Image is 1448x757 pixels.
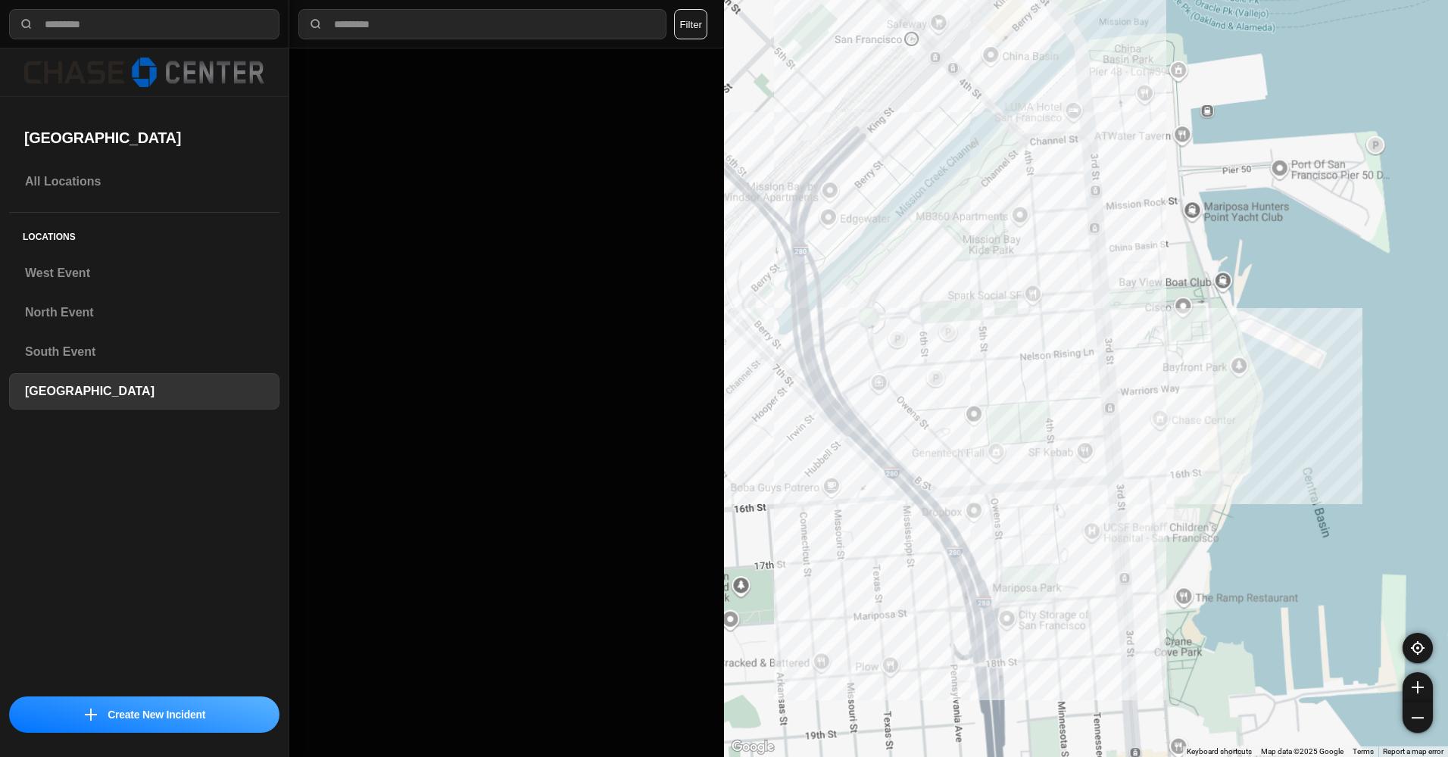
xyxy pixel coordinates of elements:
[1412,681,1424,693] img: zoom-in
[9,213,279,255] h5: Locations
[25,382,264,400] h3: [GEOGRAPHIC_DATA]
[1411,641,1425,655] img: recenter
[1187,746,1252,757] button: Keyboard shortcuts
[1353,747,1374,755] a: Terms (opens in new tab)
[85,709,97,721] img: icon
[25,343,264,361] h3: South Event
[25,173,264,191] h3: All Locations
[1403,633,1433,663] button: recenter
[308,17,323,32] img: search
[9,696,279,733] button: iconCreate New Incident
[1412,712,1424,724] img: zoom-out
[24,58,264,87] img: logo
[25,264,264,282] h3: West Event
[25,304,264,322] h3: North Event
[1403,702,1433,733] button: zoom-out
[9,334,279,370] a: South Event
[728,737,778,757] a: Open this area in Google Maps (opens a new window)
[674,9,707,39] button: Filter
[9,255,279,291] a: West Event
[1403,672,1433,702] button: zoom-in
[9,294,279,331] a: North Event
[108,707,205,722] p: Create New Incident
[728,737,778,757] img: Google
[1261,747,1343,755] span: Map data ©2025 Google
[1383,747,1443,755] a: Report a map error
[24,127,264,148] h2: [GEOGRAPHIC_DATA]
[9,373,279,410] a: [GEOGRAPHIC_DATA]
[19,17,34,32] img: search
[9,164,279,200] a: All Locations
